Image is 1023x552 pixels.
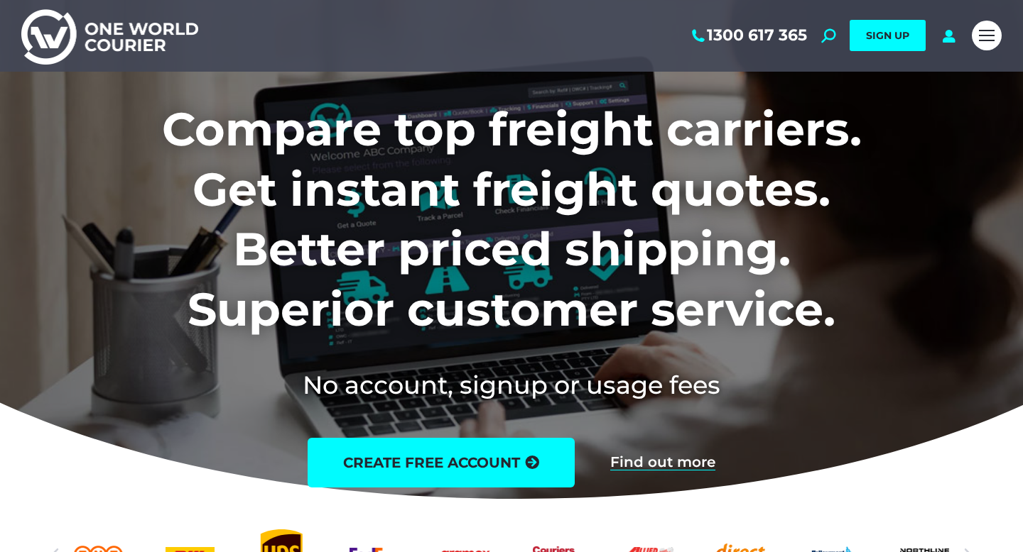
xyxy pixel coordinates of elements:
[610,455,715,470] a: Find out more
[308,438,575,487] a: create free account
[68,99,956,339] h1: Compare top freight carriers. Get instant freight quotes. Better priced shipping. Superior custom...
[21,7,198,65] img: One World Courier
[68,368,956,402] h2: No account, signup or usage fees
[972,21,1002,50] a: Mobile menu icon
[689,26,807,45] a: 1300 617 365
[866,29,909,42] span: SIGN UP
[850,20,926,51] a: SIGN UP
